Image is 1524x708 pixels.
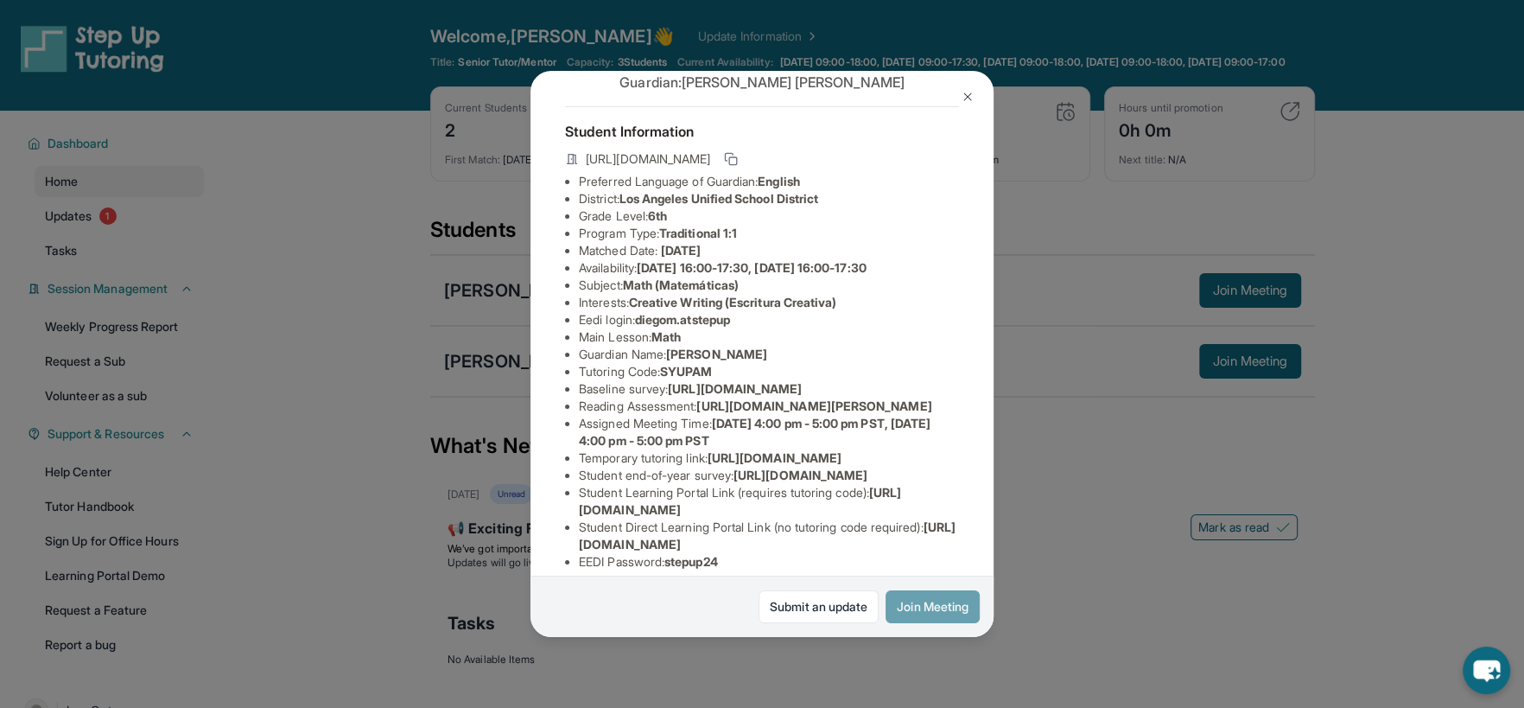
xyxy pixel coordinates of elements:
[733,468,867,482] span: [URL][DOMAIN_NAME]
[664,554,718,569] span: stepup24
[579,553,959,571] li: EEDI Password :
[579,416,930,448] span: [DATE] 4:00 pm - 5:00 pm PST, [DATE] 4:00 pm - 5:00 pm PST
[579,450,959,467] li: Temporary tutoring link :
[660,364,712,379] span: SYUPAM
[668,381,802,396] span: [URL][DOMAIN_NAME]
[579,484,959,519] li: Student Learning Portal Link (requires tutoring code) :
[619,191,818,206] span: Los Angeles Unified School District
[579,363,959,380] li: Tutoring Code :
[708,450,841,465] span: [URL][DOMAIN_NAME]
[579,207,959,225] li: Grade Level:
[579,225,959,242] li: Program Type:
[579,398,959,415] li: Reading Assessment :
[651,329,681,344] span: Math
[579,519,959,553] li: Student Direct Learning Portal Link (no tutoring code required) :
[759,590,879,623] a: Submit an update
[579,259,959,277] li: Availability:
[579,346,959,363] li: Guardian Name :
[579,311,959,328] li: Eedi login :
[586,150,710,168] span: [URL][DOMAIN_NAME]
[886,590,980,623] button: Join Meeting
[659,226,737,240] span: Traditional 1:1
[696,399,931,413] span: [URL][DOMAIN_NAME][PERSON_NAME]
[661,243,701,258] span: [DATE]
[565,72,959,92] p: Guardian: [PERSON_NAME] [PERSON_NAME]
[579,467,959,484] li: Student end-of-year survey :
[648,208,667,223] span: 6th
[579,328,959,346] li: Main Lesson :
[623,277,739,292] span: Math (Matemáticas)
[579,242,959,259] li: Matched Date:
[637,260,867,275] span: [DATE] 16:00-17:30, [DATE] 16:00-17:30
[579,190,959,207] li: District:
[565,121,959,142] h4: Student Information
[758,174,800,188] span: English
[1463,647,1510,694] button: chat-button
[961,90,975,104] img: Close Icon
[579,277,959,294] li: Subject :
[579,415,959,450] li: Assigned Meeting Time :
[635,312,730,327] span: diegom.atstepup
[666,347,767,361] span: [PERSON_NAME]
[579,294,959,311] li: Interests :
[579,173,959,190] li: Preferred Language of Guardian:
[721,149,741,169] button: Copy link
[579,380,959,398] li: Baseline survey :
[629,295,837,309] span: Creative Writing (Escritura Creativa)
